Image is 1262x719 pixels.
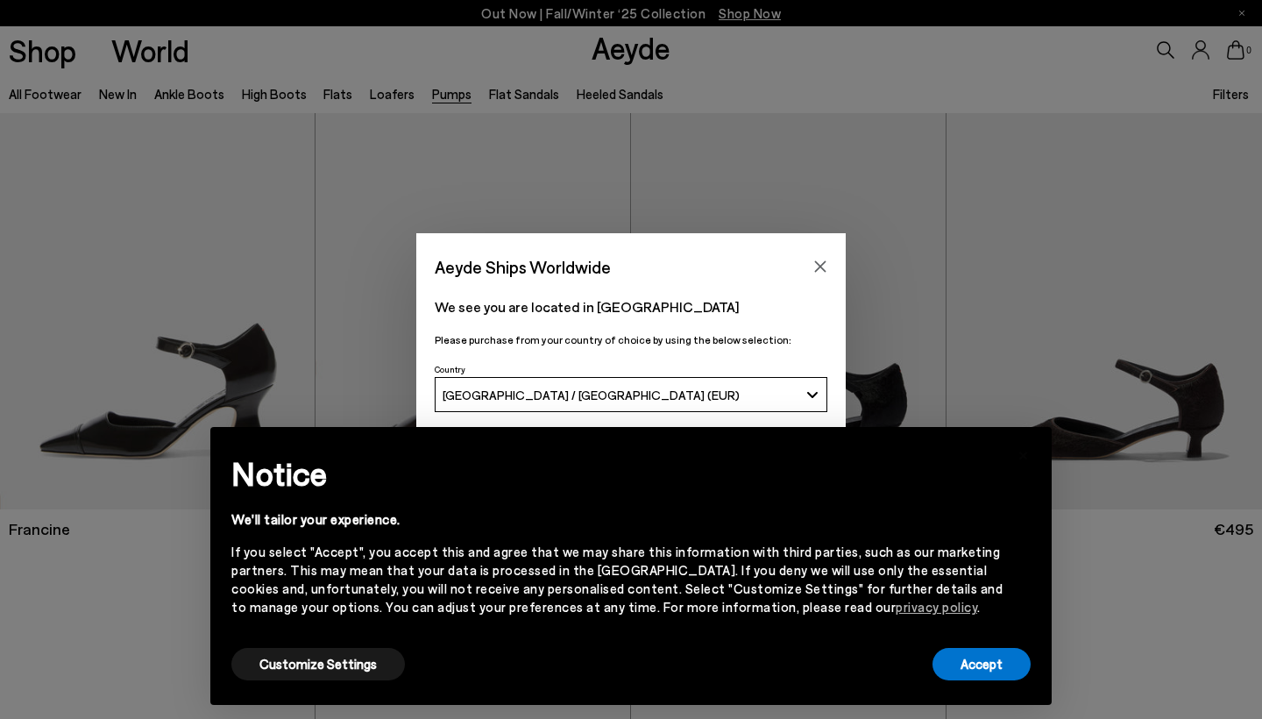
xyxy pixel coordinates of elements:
[1017,440,1030,466] span: ×
[231,648,405,680] button: Customize Settings
[1003,432,1045,474] button: Close this notice
[435,364,465,374] span: Country
[231,543,1003,616] div: If you select "Accept", you accept this and agree that we may share this information with third p...
[443,388,740,402] span: [GEOGRAPHIC_DATA] / [GEOGRAPHIC_DATA] (EUR)
[932,648,1031,680] button: Accept
[231,510,1003,529] div: We'll tailor your experience.
[435,252,611,282] span: Aeyde Ships Worldwide
[807,253,833,280] button: Close
[231,451,1003,496] h2: Notice
[435,296,827,317] p: We see you are located in [GEOGRAPHIC_DATA]
[435,331,827,348] p: Please purchase from your country of choice by using the below selection:
[896,599,977,615] a: privacy policy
